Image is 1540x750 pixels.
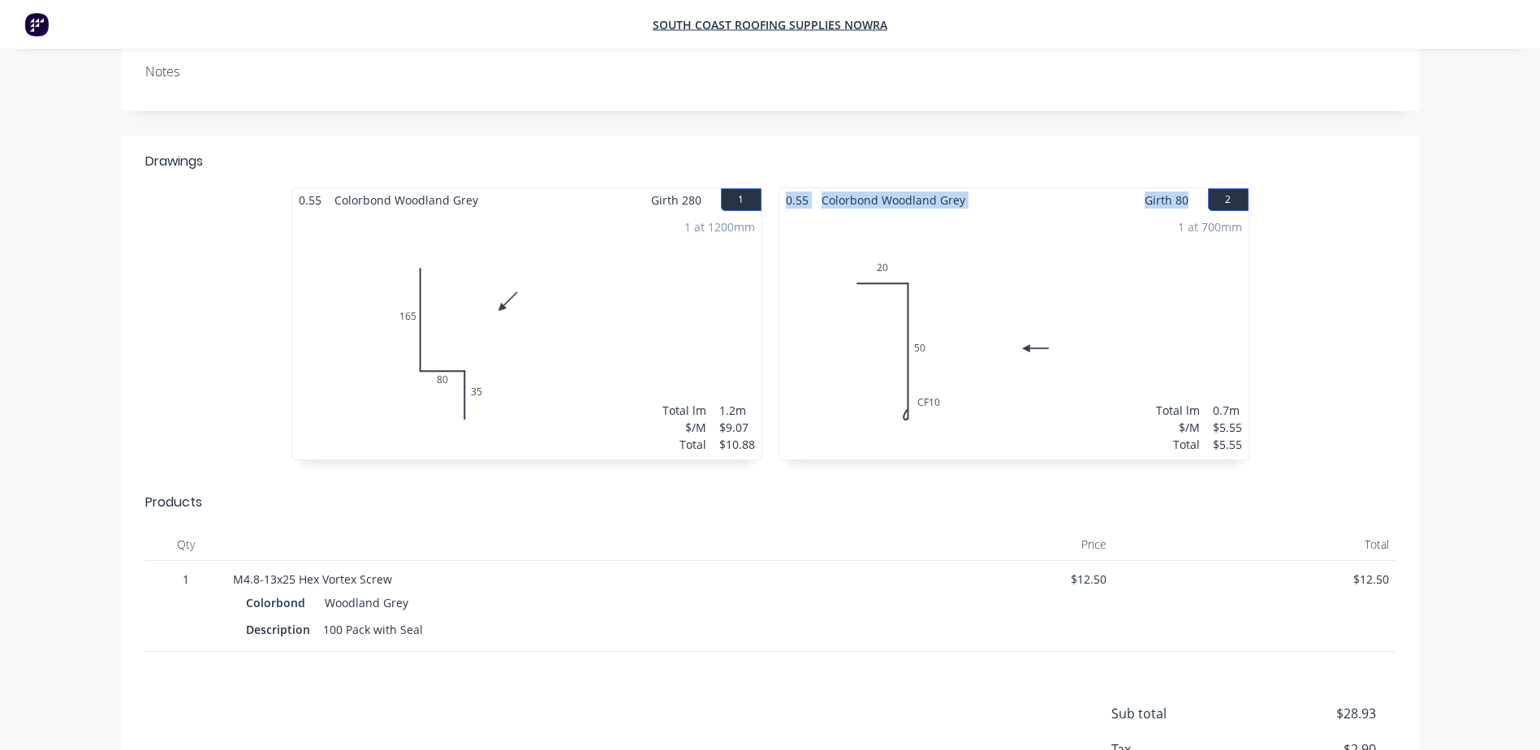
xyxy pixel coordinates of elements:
div: Colorbond [246,591,312,614]
span: $28.93 [1255,704,1375,723]
div: $10.88 [719,436,755,453]
span: 0.55 [292,188,328,212]
div: $/M [662,419,706,436]
div: Total [1113,528,1395,561]
div: Products [145,493,202,512]
div: Woodland Grey [318,591,408,614]
span: Girth 280 [651,188,701,212]
div: $/M [1156,419,1200,436]
div: $5.55 [1213,419,1242,436]
div: 020CF10501 at 700mmTotal lm$/MTotal0.7m$5.55$5.55 [779,212,1249,459]
div: 1.2m [719,402,755,419]
span: $12.50 [1119,571,1389,588]
div: Price [831,528,1114,561]
div: Drawings [145,152,203,171]
span: 0.55 [779,188,815,212]
div: Total [1156,436,1200,453]
div: 1 at 1200mm [684,218,755,235]
div: Description [246,618,317,641]
div: Notes [145,64,1395,80]
a: South Coast Roofing Supplies Nowra [653,17,887,32]
div: Total lm [1156,402,1200,419]
span: M4.8-13x25 Hex Vortex Screw [233,571,392,587]
div: 016580351 at 1200mmTotal lm$/MTotal1.2m$9.07$10.88 [292,212,761,459]
span: Sub total [1111,704,1256,723]
button: 1 [721,188,761,211]
div: 100 Pack with Seal [317,618,429,641]
div: 0.7m [1213,402,1242,419]
div: Qty [145,528,226,561]
div: $9.07 [719,419,755,436]
img: Factory [24,12,49,37]
span: Colorbond Woodland Grey [815,188,972,212]
span: $12.50 [838,571,1107,588]
div: Total lm [662,402,706,419]
div: Total [662,436,706,453]
button: 2 [1208,188,1249,211]
span: Girth 80 [1145,188,1188,212]
div: $5.55 [1213,436,1242,453]
div: 1 at 700mm [1178,218,1242,235]
span: 1 [152,571,220,588]
span: Colorbond Woodland Grey [328,188,485,212]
